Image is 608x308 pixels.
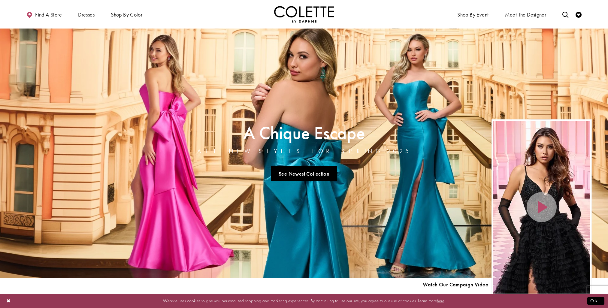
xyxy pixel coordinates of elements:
p: Website uses cookies to give you personalized shopping and marketing experiences. By continuing t... [43,297,565,305]
a: See Newest Collection A Chique Escape All New Styles For Spring 2025 [271,166,337,181]
a: here [437,298,444,304]
a: Find a store [25,6,63,23]
span: Shop by color [109,6,144,23]
a: Visit Home Page [274,6,334,23]
a: Meet the designer [504,6,548,23]
span: Dresses [77,6,96,23]
span: Dresses [78,12,95,18]
span: Shop By Event [456,6,490,23]
a: Toggle search [561,6,570,23]
span: Shop By Event [457,12,489,18]
button: Close Dialog [4,296,14,306]
span: Meet the designer [505,12,546,18]
ul: Slider Links [195,164,413,184]
span: Play Slide #15 Video [422,282,489,288]
span: Shop by color [111,12,142,18]
button: Submit Dialog [587,297,604,305]
a: Check Wishlist [574,6,583,23]
span: Find a store [35,12,62,18]
img: Colette by Daphne [274,6,334,23]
